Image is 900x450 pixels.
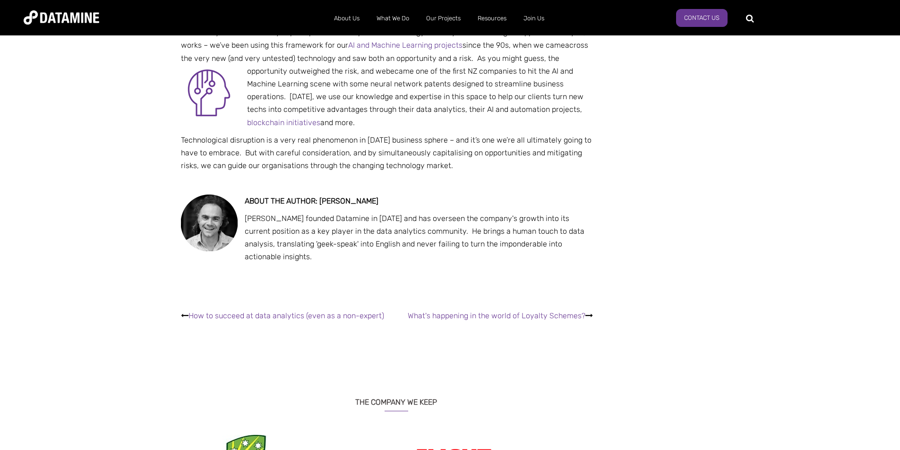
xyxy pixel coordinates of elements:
a: Our Projects [418,6,469,31]
span: and more. [320,118,355,127]
a: Contact Us [676,9,728,27]
h3: THE COMPANY WE KEEP [181,386,612,411]
img: Datamine [24,10,99,25]
a: What We Do [368,6,418,31]
p: Technological disruption is a very real phenomenon in [DATE] business sphere – and it’s one we’re... [181,134,593,172]
span: ABOUT THE AUTHOR: [PERSON_NAME] [245,196,378,205]
img: AI [181,65,238,121]
a: Join Us [515,6,553,31]
a: Resources [469,6,515,31]
span: [PERSON_NAME] founded Datamine in [DATE] and has overseen the company's growth into its current p... [245,214,584,262]
a: What's happening in the world of Loyalty Schemes? [408,311,585,320]
a: How to succeed at data analytics (even as a non-expert) [189,311,384,320]
img: Paul image [181,195,238,251]
p: As you can imagine, this is a time-consuming and potentially uncomfortable proc [181,13,593,129]
a: About Us [326,6,368,31]
a: AI and Machine Learning projects [348,41,463,50]
span: since the 90s, when we came [181,41,588,127]
span: across the very new (and very untested) technology and saw both an opportunity and a risk. As you... [181,41,588,114]
a: blockchain initiatives [247,118,320,127]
